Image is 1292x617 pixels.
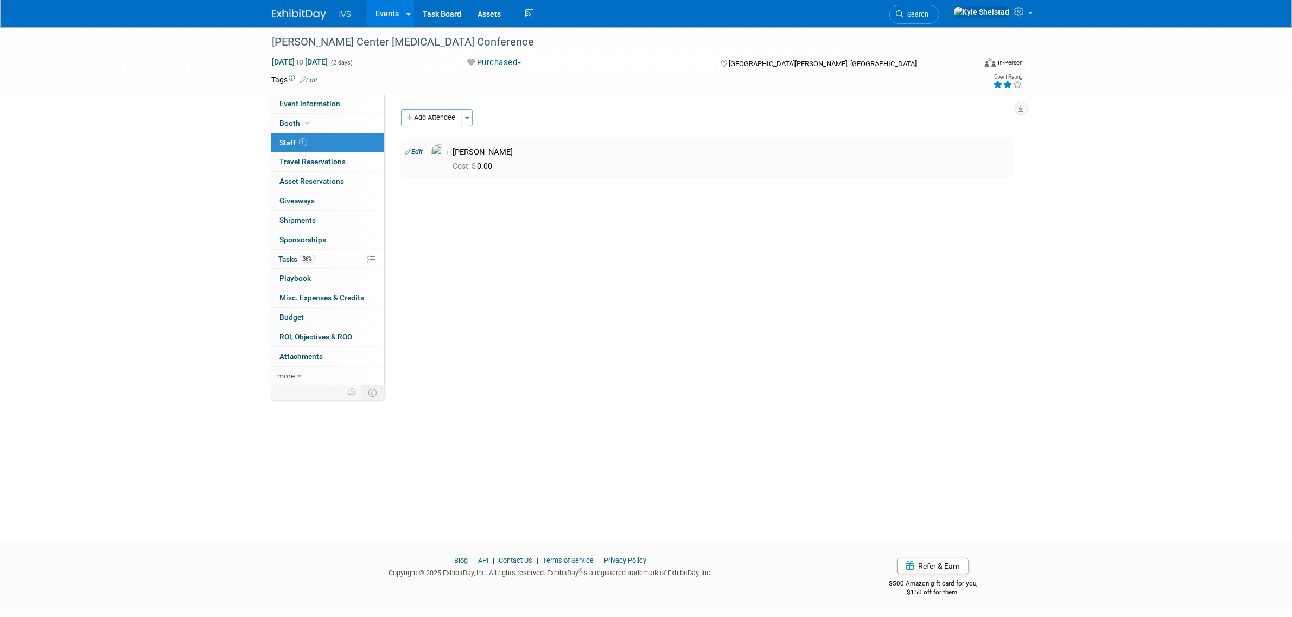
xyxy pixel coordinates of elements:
[993,74,1022,80] div: Event Rating
[269,33,959,52] div: [PERSON_NAME] Center [MEDICAL_DATA] Conference
[845,572,1021,597] div: $500 Amazon gift card for you,
[280,313,304,322] span: Budget
[279,255,315,263] span: Tasks
[280,138,307,147] span: Staff
[306,120,311,126] i: Booth reservation complete
[271,172,384,191] a: Asset Reservations
[299,138,307,146] span: 1
[272,9,326,20] img: ExhibitDay
[271,191,384,210] a: Giveaways
[499,556,532,564] a: Contact Us
[469,556,476,564] span: |
[271,250,384,269] a: Tasks36%
[543,556,594,564] a: Terms of Service
[339,10,352,18] span: IVS
[271,133,384,152] a: Staff1
[271,367,384,385] a: more
[362,385,384,400] td: Toggle Event Tabs
[301,255,315,263] span: 36%
[405,148,423,156] a: Edit
[280,177,345,185] span: Asset Reservations
[271,327,384,346] a: ROI, Objectives & ROO
[463,57,526,68] button: Purchased
[401,109,462,126] button: Add Attendee
[278,371,295,380] span: more
[604,556,646,564] a: Privacy Policy
[280,293,365,302] span: Misc. Expenses & Credits
[453,147,1008,157] div: [PERSON_NAME]
[271,114,384,133] a: Booth
[729,60,917,68] span: [GEOGRAPHIC_DATA][PERSON_NAME], [GEOGRAPHIC_DATA]
[271,269,384,288] a: Playbook
[271,288,384,307] a: Misc. Expenses & Credits
[985,58,996,67] img: Format-Inperson.png
[889,5,939,24] a: Search
[845,588,1021,597] div: $150 off for them.
[280,157,346,166] span: Travel Reservations
[453,162,497,170] span: 0.00
[280,119,313,127] span: Booth
[595,556,602,564] span: |
[904,10,929,18] span: Search
[330,59,353,66] span: (2 days)
[454,556,468,564] a: Blog
[271,152,384,171] a: Travel Reservations
[272,74,318,85] td: Tags
[280,99,341,108] span: Event Information
[280,216,316,224] span: Shipments
[478,556,488,564] a: API
[953,6,1010,18] img: Kyle Shelstad
[272,565,830,578] div: Copyright © 2025 ExhibitDay, Inc. All rights reserved. ExhibitDay is a registered trademark of Ex...
[997,59,1023,67] div: In-Person
[280,235,327,244] span: Sponsorships
[280,274,311,282] span: Playbook
[534,556,541,564] span: |
[271,94,384,113] a: Event Information
[490,556,497,564] span: |
[271,211,384,230] a: Shipments
[897,558,969,574] a: Refer & Earn
[271,230,384,249] a: Sponsorships
[271,308,384,327] a: Budget
[280,352,323,361] span: Attachments
[343,385,362,400] td: Personalize Event Tab Strip
[280,196,315,205] span: Giveaways
[295,57,306,66] span: to
[578,568,582,574] sup: ®
[453,162,478,170] span: Cost: $
[271,347,384,366] a: Attachments
[300,76,318,84] a: Edit
[272,57,329,67] span: [DATE] [DATE]
[280,332,353,341] span: ROI, Objectives & ROO
[912,56,1023,73] div: Event Format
